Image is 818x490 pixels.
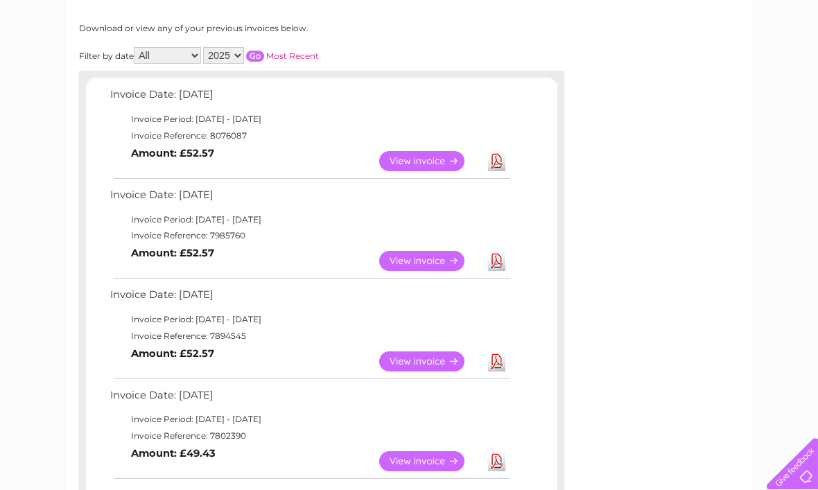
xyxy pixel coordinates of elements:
div: Download or view any of your previous invoices below. [79,24,443,33]
b: Amount: £52.57 [131,147,214,159]
td: Invoice Reference: 8076087 [107,128,512,144]
a: Log out [772,59,805,69]
b: Amount: £49.43 [131,447,216,460]
td: Invoice Period: [DATE] - [DATE] [107,311,512,328]
b: Amount: £52.57 [131,347,214,360]
td: Invoice Date: [DATE] [107,286,512,311]
td: Invoice Date: [DATE] [107,386,512,412]
a: Telecoms [647,59,689,69]
a: Download [488,451,505,471]
td: Invoice Period: [DATE] - [DATE] [107,111,512,128]
td: Invoice Reference: 7985760 [107,227,512,244]
a: View [379,351,481,371]
td: Invoice Reference: 7802390 [107,428,512,444]
td: Invoice Period: [DATE] - [DATE] [107,211,512,228]
a: Most Recent [266,51,319,61]
td: Invoice Reference: 7894545 [107,328,512,344]
a: Energy [609,59,639,69]
td: Invoice Date: [DATE] [107,85,512,111]
b: Amount: £52.57 [131,247,214,259]
a: Download [488,351,505,371]
a: Download [488,251,505,271]
a: 0333 014 3131 [557,7,652,24]
div: Clear Business is a trading name of Verastar Limited (registered in [GEOGRAPHIC_DATA] No. 3667643... [82,8,738,67]
a: Contact [726,59,760,69]
img: logo.png [28,36,99,78]
td: Invoice Date: [DATE] [107,186,512,211]
a: View [379,451,481,471]
td: Invoice Period: [DATE] - [DATE] [107,411,512,428]
a: Blog [697,59,717,69]
a: View [379,251,481,271]
a: Download [488,151,505,171]
a: View [379,151,481,171]
a: Water [574,59,600,69]
div: Filter by date [79,47,443,64]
